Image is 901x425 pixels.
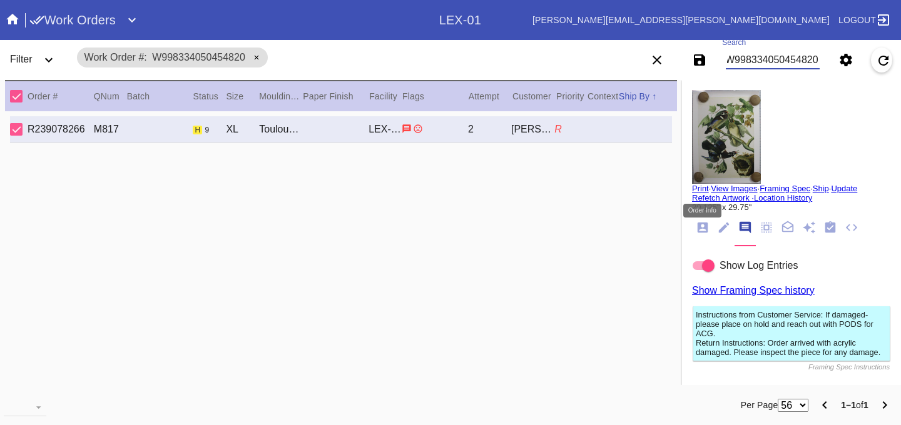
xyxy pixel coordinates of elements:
[692,184,709,193] a: Print
[4,397,46,416] md-select: download-file: Download...
[94,124,127,135] div: M817
[193,126,202,134] span: Hold
[303,89,369,104] div: Paper Finish
[692,193,754,202] a: Refetch Artwork ·
[841,397,868,412] div: of
[754,193,812,202] a: Location History
[692,285,815,296] a: Show Framing Spec history
[823,221,837,236] ng-md-icon: Workflow
[692,202,891,212] div: 20.125" x 29.75"
[28,89,94,104] div: Order #
[205,126,210,134] span: 9 workflow steps remaining
[556,89,588,104] div: Priority
[511,124,554,135] div: [PERSON_NAME]
[226,91,243,101] span: Size
[813,184,829,193] a: Ship
[711,184,757,193] a: View Images
[619,89,672,104] div: Ship By ↑
[838,15,876,25] span: Logout
[439,13,481,27] div: LEX-01
[152,52,245,62] span: W998334050454820
[29,7,439,32] div: Work OrdersExpand
[652,91,656,101] span: ↑
[28,124,94,135] div: R239078266
[413,123,423,134] span: return
[833,47,858,72] button: Settings
[226,124,259,135] div: XL
[692,90,761,184] img: c_inside,w_600,h_600.auto
[127,89,193,104] div: Batch
[259,124,302,135] div: Toulouse / Sage
[588,89,619,104] div: Context
[741,397,778,412] label: Per Page
[760,184,810,193] a: Framing Spec
[812,392,837,417] button: Previous Page
[10,54,33,64] span: Filter
[10,86,29,106] md-checkbox: Select All
[696,221,710,236] ng-md-icon: Order Info
[36,47,61,72] button: Expand
[554,124,562,134] span: R
[369,124,402,135] div: LEX-01
[831,184,857,193] a: Update
[692,256,891,275] md-switch: show log entries
[738,221,752,236] ng-md-icon: Notes
[841,400,856,410] b: 1–1
[556,91,584,101] span: Priority
[717,221,731,236] ng-md-icon: Work Order Fields
[863,400,868,410] b: 1
[94,89,127,104] div: QNum
[619,91,649,101] span: Ship By
[259,89,303,104] div: Moulding / Mat
[871,47,892,72] button: Refresh
[532,15,830,25] a: [PERSON_NAME][EMAIL_ADDRESS][PERSON_NAME][DOMAIN_NAME]
[835,9,891,31] a: Logout
[872,392,897,417] button: Next Page
[10,116,672,143] div: Select Work OrderR239078266M817Hold 9 workflow steps remainingXLToulouse / SageLEX-012[PERSON_NAM...
[687,47,712,72] button: Save filters
[402,89,469,104] div: Flags
[205,126,210,134] span: 9
[845,221,858,236] ng-md-icon: JSON Files
[649,59,664,69] ng-md-icon: Clear filters
[193,89,226,104] div: Status
[692,184,891,212] div: · · · ·
[696,310,887,338] div: Instructions from Customer Service: If damaged- please place on hold and reach out with PODS for ...
[10,121,29,137] md-checkbox: Select Work Order
[120,7,145,32] button: Expand
[781,221,795,236] ng-md-icon: Package Note
[226,89,259,104] div: Size
[693,363,890,371] div: Framing Spec Instructions
[696,338,887,357] div: Return Instructions: Order arrived with acrylic damaged. Please inspect the piece for any damage.
[760,221,773,236] ng-md-icon: Measurements
[720,260,798,271] span: Show Log Entries
[369,89,402,104] div: Facility
[5,42,70,77] div: FilterExpand
[802,221,816,236] ng-md-icon: Add Ons
[512,89,556,104] div: Customer
[195,126,200,134] span: h
[29,10,116,30] h1: Work Orders
[84,52,147,62] span: Work Order #
[469,89,512,104] div: Attempt
[402,123,412,134] span: Has instructions from customer. Has instructions from business.
[468,124,511,135] div: 2
[644,47,669,72] button: Clear filters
